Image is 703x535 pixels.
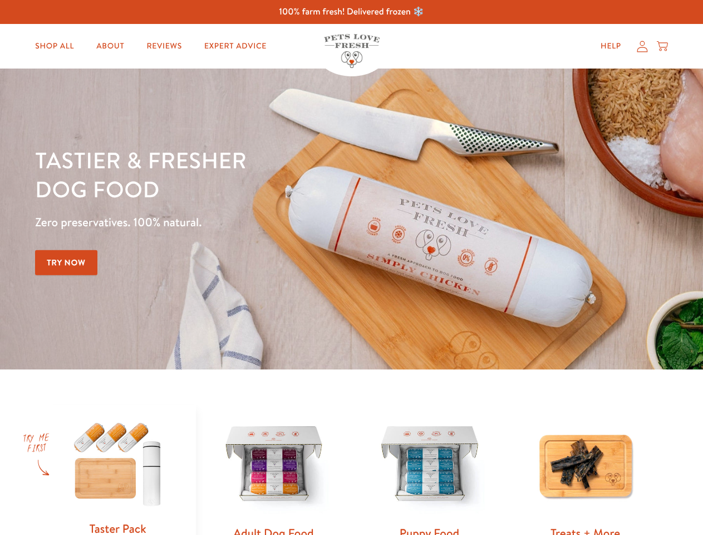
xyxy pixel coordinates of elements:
a: Reviews [137,35,190,57]
img: Pets Love Fresh [324,34,380,68]
p: Zero preservatives. 100% natural. [35,212,457,232]
a: Help [592,35,630,57]
a: Try Now [35,250,97,275]
h1: Tastier & fresher dog food [35,145,457,203]
a: About [87,35,133,57]
a: Shop All [26,35,83,57]
a: Expert Advice [195,35,276,57]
